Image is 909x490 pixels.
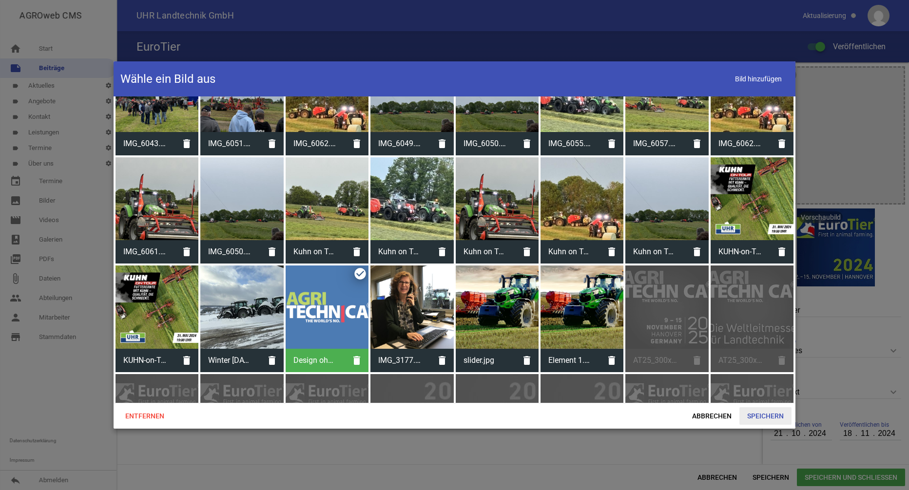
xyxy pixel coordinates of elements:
[200,131,260,156] span: IMG_6051.jpg
[600,132,623,155] i: delete
[286,239,345,264] span: Kuhn on Tour 31.05.2024
[711,131,770,156] span: IMG_6062.jpg
[770,132,793,155] i: delete
[625,239,685,264] span: Kuhn on Tour 31.05.2024
[370,348,430,373] span: IMG_3177.jpg
[116,131,175,156] span: IMG_6043.jpg
[286,131,345,156] span: IMG_6062.jpg
[345,240,368,264] i: delete
[541,348,600,373] span: Element 1.png
[116,348,175,373] span: KUHN-on-Tour_Uhr_Quadrat.jpg
[685,240,709,264] i: delete
[175,132,198,155] i: delete
[175,349,198,372] i: delete
[685,132,709,155] i: delete
[200,348,260,373] span: Winter Januar 2024
[515,349,539,372] i: delete
[456,348,515,373] span: slider.jpg
[345,132,368,155] i: delete
[739,407,792,425] span: Speichern
[120,71,215,87] h4: Wähle ein Bild aus
[600,240,623,264] i: delete
[430,349,454,372] i: delete
[541,239,600,264] span: Kuhn on Tour 31.05.2024
[175,240,198,264] i: delete
[117,407,172,425] span: Entfernen
[286,348,345,373] span: Design ohne Titel (12).png
[515,132,539,155] i: delete
[541,131,600,156] span: IMG_6055.jpg
[370,131,430,156] span: IMG_6049.jpg
[430,240,454,264] i: delete
[625,131,685,156] span: IMG_6057.jpg
[430,132,454,155] i: delete
[260,240,284,264] i: delete
[600,349,623,372] i: delete
[770,240,793,264] i: delete
[456,239,515,264] span: Kuhn on Tour 31.05.2024
[456,131,515,156] span: IMG_6050.jpg
[260,132,284,155] i: delete
[711,239,770,264] span: KUHN-on-Tour_Uhr_Quadrat.jpg
[370,239,430,264] span: Kuhn on Tour 31.05.2024
[260,349,284,372] i: delete
[515,240,539,264] i: delete
[116,239,175,264] span: IMG_6061.jpg
[684,407,739,425] span: Abbrechen
[345,349,368,372] i: delete
[728,69,789,89] span: Bild hinzufügen
[200,239,260,264] span: IMG_6050.jpg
